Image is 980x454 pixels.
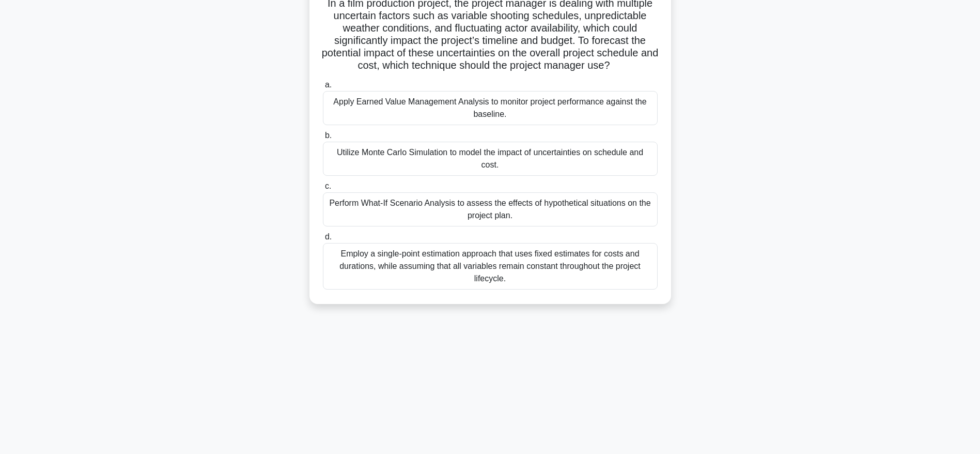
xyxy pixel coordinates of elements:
div: Employ a single-point estimation approach that uses fixed estimates for costs and durations, whil... [323,243,658,290]
span: b. [325,131,332,140]
span: d. [325,232,332,241]
span: c. [325,181,331,190]
div: Utilize Monte Carlo Simulation to model the impact of uncertainties on schedule and cost. [323,142,658,176]
div: Apply Earned Value Management Analysis to monitor project performance against the baseline. [323,91,658,125]
span: a. [325,80,332,89]
div: Perform What-If Scenario Analysis to assess the effects of hypothetical situations on the project... [323,192,658,226]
